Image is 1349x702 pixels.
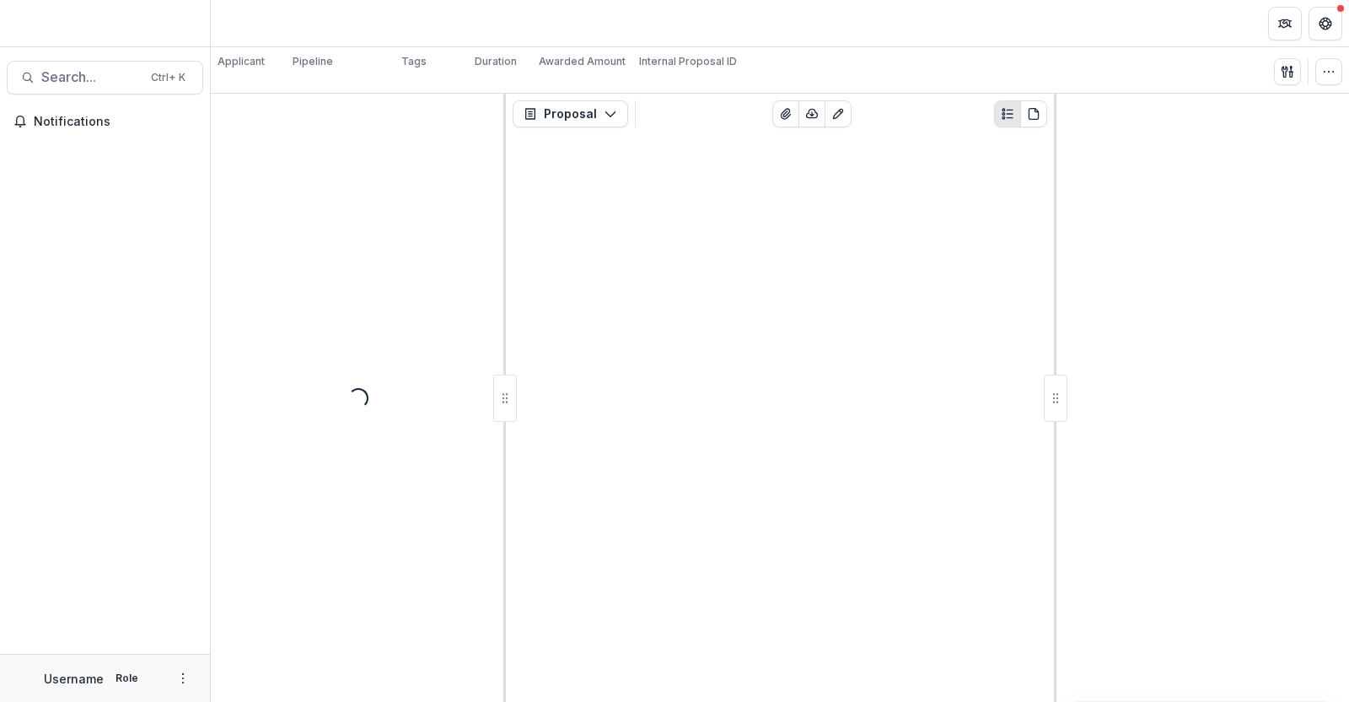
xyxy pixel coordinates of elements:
p: Role [110,671,143,686]
p: Username [44,670,104,688]
button: Proposal [513,100,628,127]
span: Notifications [34,115,196,129]
p: Pipeline [293,54,333,69]
p: Duration [475,54,517,69]
p: Internal Proposal ID [639,54,737,69]
p: Awarded Amount [539,54,626,69]
span: Search... [41,69,141,85]
button: More [173,668,193,688]
div: Ctrl + K [148,68,189,87]
button: Partners [1268,7,1302,40]
button: Edit as form [825,100,852,127]
button: Get Help [1309,7,1342,40]
p: Tags [401,54,427,69]
button: View Attached Files [772,100,799,127]
button: Notifications [7,108,203,135]
button: Plaintext view [994,100,1021,127]
button: PDF view [1020,100,1047,127]
p: Applicant [218,54,265,69]
button: Search... [7,61,203,94]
